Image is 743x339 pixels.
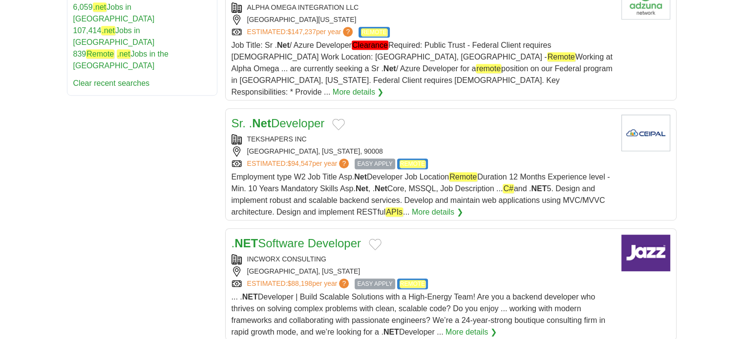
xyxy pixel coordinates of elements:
strong: Net [277,41,290,49]
span: ? [339,279,349,288]
a: ESTIMATED:$88,198per year? [247,279,351,289]
em: REMOTE [361,28,387,36]
a: 107,414.netJobs in [GEOGRAPHIC_DATA] [73,26,155,46]
a: Clear recent searches [73,79,150,87]
div: TEKSHAPERS INC [232,134,614,144]
a: 839Remote .netJobs in the [GEOGRAPHIC_DATA] [73,49,169,70]
div: INCWORX CONSULTING [232,254,614,264]
strong: Net [383,64,396,73]
span: EASY APPLY [355,159,395,169]
a: Sr. .NetDeveloper [232,117,325,130]
span: $88,198 [287,279,312,287]
em: remote [476,64,501,73]
img: Company logo [621,235,670,271]
a: ESTIMATED:$94,547per year? [247,159,351,169]
a: More details ❯ [446,326,497,338]
a: .NETSoftware Developer [232,237,361,250]
span: $147,237 [287,28,316,36]
em: C# [503,184,513,193]
strong: NET [531,184,547,193]
strong: Net [252,117,271,130]
span: ? [339,159,349,168]
em: Remote [449,172,477,181]
span: Job Title: Sr . / Azure Developer Required: Public Trust - Federal Client requires [DEMOGRAPHIC_D... [232,40,613,96]
em: .net [117,49,131,59]
em: REMOTE [400,160,425,168]
strong: NET [242,293,258,301]
em: Remote [86,49,114,59]
span: ? [343,27,353,37]
strong: Net [375,184,387,193]
a: ESTIMATED:$147,237per year? [247,27,355,38]
div: [GEOGRAPHIC_DATA], [US_STATE], 90008 [232,146,614,157]
em: Clearance [352,40,388,50]
div: [GEOGRAPHIC_DATA][US_STATE] [232,15,614,25]
em: REMOTE [400,280,425,288]
a: More details ❯ [412,206,463,218]
span: EASY APPLY [355,279,395,289]
div: ALPHA OMEGA INTEGRATION LLC [232,2,614,13]
strong: NET [234,237,258,250]
span: $94,547 [287,160,312,167]
em: .net [101,26,115,35]
strong: Net [356,184,368,193]
em: APIs [385,207,403,217]
a: More details ❯ [333,86,384,98]
div: [GEOGRAPHIC_DATA], [US_STATE] [232,266,614,277]
strong: Net [354,173,367,181]
strong: NET [383,328,399,336]
button: Add to favorite jobs [369,239,382,250]
em: .net [93,2,107,12]
img: Company logo [621,115,670,151]
button: Add to favorite jobs [332,119,345,130]
span: ... . Developer | Build Scalable Solutions with a High-Energy Team! Are you a backend developer w... [232,293,605,336]
em: Remote [547,52,575,61]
